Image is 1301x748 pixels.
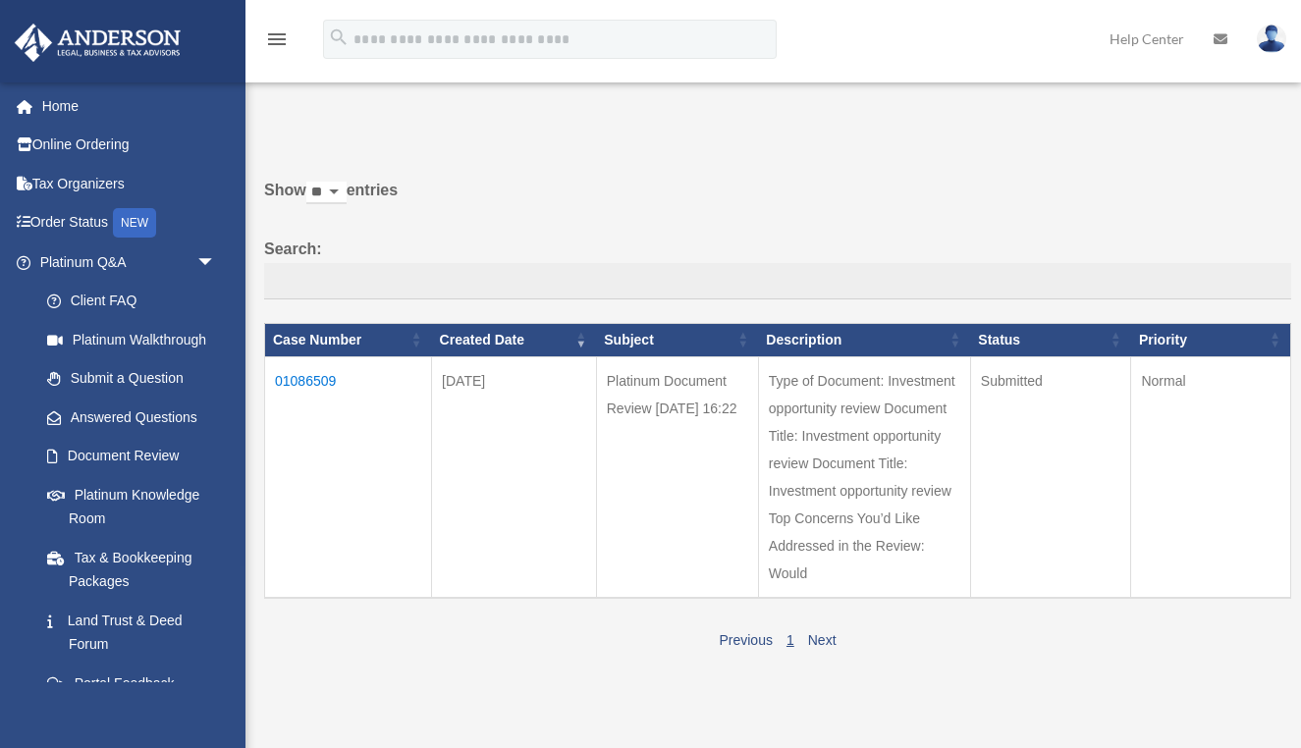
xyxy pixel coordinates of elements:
a: Online Ordering [14,126,245,165]
a: Tax & Bookkeeping Packages [27,538,236,601]
a: 1 [786,632,794,648]
a: Next [808,632,837,648]
td: Platinum Document Review [DATE] 16:22 [596,356,758,598]
a: Answered Questions [27,398,226,437]
a: menu [265,34,289,51]
td: Normal [1131,356,1291,598]
i: search [328,27,350,48]
a: Submit a Question [27,359,236,399]
th: Created Date: activate to sort column ascending [432,324,597,357]
a: Tax Organizers [14,164,245,203]
th: Description: activate to sort column ascending [758,324,970,357]
a: Land Trust & Deed Forum [27,601,236,664]
a: Order StatusNEW [14,203,245,243]
th: Priority: activate to sort column ascending [1131,324,1291,357]
a: Platinum Walkthrough [27,320,236,359]
img: Anderson Advisors Platinum Portal [9,24,187,62]
div: NEW [113,208,156,238]
select: Showentries [306,182,347,204]
label: Search: [264,236,1291,300]
th: Case Number: activate to sort column ascending [265,324,432,357]
td: Submitted [970,356,1131,598]
td: 01086509 [265,356,432,598]
input: Search: [264,263,1291,300]
i: menu [265,27,289,51]
a: Client FAQ [27,282,236,321]
td: Type of Document: Investment opportunity review Document Title: Investment opportunity review Doc... [758,356,970,598]
a: Previous [719,632,772,648]
img: User Pic [1257,25,1286,53]
a: Portal Feedback [27,664,236,703]
span: arrow_drop_down [196,242,236,283]
label: Show entries [264,177,1291,224]
th: Subject: activate to sort column ascending [596,324,758,357]
a: Document Review [27,437,236,476]
td: [DATE] [432,356,597,598]
a: Platinum Knowledge Room [27,475,236,538]
a: Platinum Q&Aarrow_drop_down [14,242,236,282]
a: Home [14,86,245,126]
th: Status: activate to sort column ascending [970,324,1131,357]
